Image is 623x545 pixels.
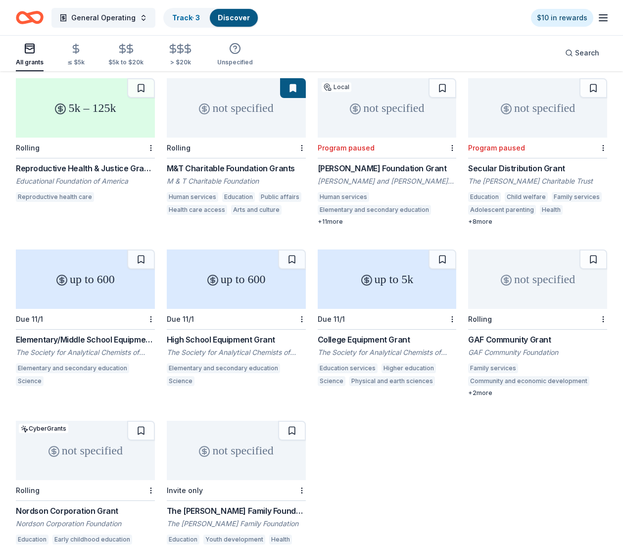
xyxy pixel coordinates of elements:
div: Rolling [16,486,40,495]
div: Reproductive health care [16,192,94,202]
div: Human services [318,192,369,202]
a: Track· 3 [172,13,200,22]
button: > $20k [167,39,193,71]
button: Track· 3Discover [163,8,259,28]
div: College Equipment Grant [318,334,457,346]
div: Health [540,205,563,215]
div: The [PERSON_NAME] Charitable Trust [468,176,607,186]
div: [PERSON_NAME] and [PERSON_NAME] Foundation [318,176,457,186]
div: Secular Distribution Grant [468,162,607,174]
div: Education [167,535,199,545]
div: Rolling [167,144,191,152]
a: $10 in rewards [531,9,593,27]
div: Arts and culture [231,205,282,215]
div: > $20k [167,58,193,66]
div: The [PERSON_NAME] Family Foundation [167,519,306,529]
div: All grants [16,58,44,66]
div: Youth development [203,535,265,545]
div: Nordson Corporation Foundation [16,519,155,529]
div: Elementary and secondary education [167,363,280,373]
div: Due 11/1 [167,315,194,323]
div: + 8 more [468,218,607,226]
div: Early childhood education [52,535,132,545]
div: not specified [468,249,607,309]
div: Invite only [167,486,203,495]
div: Due 11/1 [16,315,43,323]
div: not specified [16,421,155,480]
div: up to 5k [318,249,457,309]
div: up to 600 [167,249,306,309]
div: GAF Community Foundation [468,347,607,357]
a: not specifiedRollingGAF Community GrantGAF Community FoundationFamily servicesCommunity and econo... [468,249,607,397]
div: GAF Community Grant [468,334,607,346]
div: CyberGrants [19,424,68,433]
div: not specified [468,78,607,138]
div: Due 11/1 [318,315,345,323]
div: The Society for Analytical Chemists of [GEOGRAPHIC_DATA] and The Spectroscopy Society of [US_STATE] [167,347,306,357]
div: Rolling [468,315,492,323]
button: Unspecified [217,39,253,71]
div: Elementary/Middle School Equipment Grant [16,334,155,346]
div: Education [16,535,48,545]
div: Public affairs [259,192,301,202]
a: up to 5kDue 11/1College Equipment GrantThe Society for Analytical Chemists of [GEOGRAPHIC_DATA] a... [318,249,457,389]
div: Program paused [318,144,375,152]
div: Elementary and secondary education [16,363,129,373]
a: not specifiedLocalProgram paused[PERSON_NAME] Foundation Grant[PERSON_NAME] and [PERSON_NAME] Fou... [318,78,457,226]
a: Discover [218,13,250,22]
button: ≤ $5k [67,39,85,71]
div: Education services [318,363,378,373]
div: Health [269,535,292,545]
div: Local [322,82,351,92]
div: Community and economic development [468,376,589,386]
div: Education [222,192,255,202]
div: Health care access [167,205,227,215]
div: Family services [552,192,602,202]
div: Rolling [16,144,40,152]
div: Reproductive Health & Justice Grant Program [16,162,155,174]
div: Adolescent parenting [468,205,536,215]
div: M & T Charitable Foundation [167,176,306,186]
button: $5k to $20k [108,39,144,71]
div: [PERSON_NAME] Foundation Grant [318,162,457,174]
a: not specifiedRollingM&T Charitable Foundation GrantsM & T Charitable FoundationHuman servicesEduc... [167,78,306,218]
span: Search [575,47,599,59]
div: Program paused [468,144,525,152]
div: not specified [318,78,457,138]
div: Nordson Corporation Grant [16,505,155,517]
span: General Operating [71,12,136,24]
a: up to 600Due 11/1High School Equipment GrantThe Society for Analytical Chemists of [GEOGRAPHIC_DA... [167,249,306,389]
div: High School Equipment Grant [167,334,306,346]
div: $5k to $20k [108,58,144,66]
a: not specifiedProgram pausedSecular Distribution GrantThe [PERSON_NAME] Charitable TrustEducationC... [468,78,607,226]
div: Educational Foundation of America [16,176,155,186]
div: not specified [167,421,306,480]
div: M&T Charitable Foundation Grants [167,162,306,174]
button: Search [557,43,607,63]
div: Elementary and secondary education [318,205,431,215]
a: 5k – 125kRollingReproductive Health & Justice Grant ProgramEducational Foundation of AmericaRepro... [16,78,155,205]
div: Science [318,376,345,386]
div: Education [468,192,501,202]
button: General Operating [51,8,155,28]
div: + 11 more [318,218,457,226]
div: not specified [167,78,306,138]
div: The Society for Analytical Chemists of [GEOGRAPHIC_DATA] and The Spectroscopy Society of [US_STATE] [318,347,457,357]
div: Science [16,376,44,386]
div: Higher education [382,363,436,373]
div: up to 600 [16,249,155,309]
div: Physical and earth sciences [349,376,435,386]
div: Science [167,376,194,386]
button: All grants [16,39,44,71]
div: ≤ $5k [67,58,85,66]
div: Child welfare [505,192,548,202]
div: + 2 more [468,389,607,397]
a: up to 600Due 11/1Elementary/Middle School Equipment GrantThe Society for Analytical Chemists of [... [16,249,155,389]
div: Family services [468,363,518,373]
div: 5k – 125k [16,78,155,138]
div: The Society for Analytical Chemists of [GEOGRAPHIC_DATA] and The Spectroscopy Society of [US_STATE] [16,347,155,357]
div: Human services [167,192,218,202]
div: Unspecified [217,58,253,66]
a: Home [16,6,44,29]
div: The [PERSON_NAME] Family Foundation Grant [167,505,306,517]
